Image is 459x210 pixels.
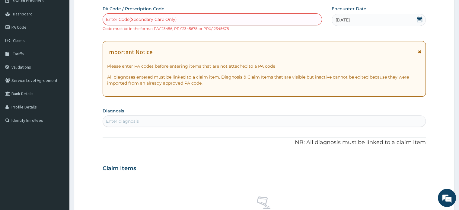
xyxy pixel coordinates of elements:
[332,6,366,12] label: Encounter Date
[103,108,124,114] label: Diagnosis
[106,118,139,124] div: Enter diagnosis
[11,30,24,45] img: d_794563401_company_1708531726252_794563401
[35,65,83,126] span: We're online!
[103,6,164,12] label: PA Code / Prescription Code
[103,165,136,172] h3: Claim Items
[107,74,421,86] p: All diagnoses entered must be linked to a claim item. Diagnosis & Claim Items that are visible bu...
[13,51,24,57] span: Tariffs
[103,139,426,147] p: NB: All diagnosis must be linked to a claim item
[103,26,229,31] small: Code must be in the format PA/123456, PR/12345678 or PRX/12345678
[13,11,33,17] span: Dashboard
[106,16,177,22] div: Enter Code(Secondary Care Only)
[3,143,115,164] textarea: Type your message and hit 'Enter'
[99,3,113,18] div: Minimize live chat window
[107,49,152,55] h1: Important Notice
[31,34,101,42] div: Chat with us now
[336,17,350,23] span: [DATE]
[107,63,421,69] p: Please enter PA codes before entering items that are not attached to a PA code
[13,38,25,43] span: Claims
